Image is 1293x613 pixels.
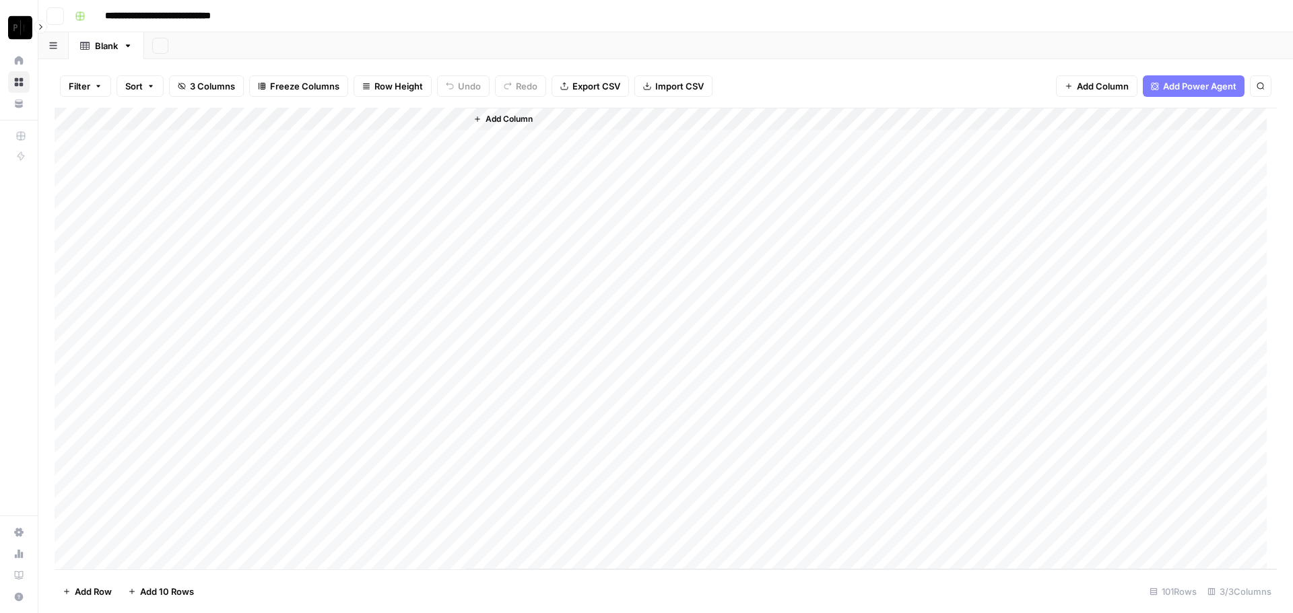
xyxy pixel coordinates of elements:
span: Sort [125,79,143,93]
a: Learning Hub [8,565,30,586]
button: Add 10 Rows [120,581,202,602]
button: Workspace: Paragon Intel - Bill / Ty / Colby R&D [8,11,30,44]
a: Home [8,50,30,71]
a: Usage [8,543,30,565]
button: Add Power Agent [1143,75,1245,97]
span: Row Height [374,79,423,93]
span: Filter [69,79,90,93]
span: Add Power Agent [1163,79,1236,93]
div: Blank [95,39,118,52]
img: Paragon Intel - Bill / Ty / Colby R&D Logo [8,15,32,40]
a: Settings [8,521,30,543]
span: Undo [458,79,481,93]
button: Add Column [468,110,538,128]
button: Help + Support [8,586,30,608]
span: Add Row [75,585,112,598]
button: Export CSV [552,75,629,97]
button: Add Row [55,581,120,602]
button: Freeze Columns [249,75,348,97]
span: Add Column [1077,79,1129,93]
button: Filter [60,75,111,97]
span: Add 10 Rows [140,585,194,598]
a: Your Data [8,93,30,114]
div: 3/3 Columns [1202,581,1277,602]
button: Add Column [1056,75,1137,97]
span: Redo [516,79,537,93]
a: Browse [8,71,30,93]
span: Import CSV [655,79,704,93]
span: 3 Columns [190,79,235,93]
span: Add Column [486,113,533,125]
a: Blank [69,32,144,59]
span: Export CSV [572,79,620,93]
button: Sort [117,75,164,97]
div: 101 Rows [1144,581,1202,602]
span: Freeze Columns [270,79,339,93]
button: Import CSV [634,75,712,97]
button: Redo [495,75,546,97]
button: 3 Columns [169,75,244,97]
button: Row Height [354,75,432,97]
button: Undo [437,75,490,97]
